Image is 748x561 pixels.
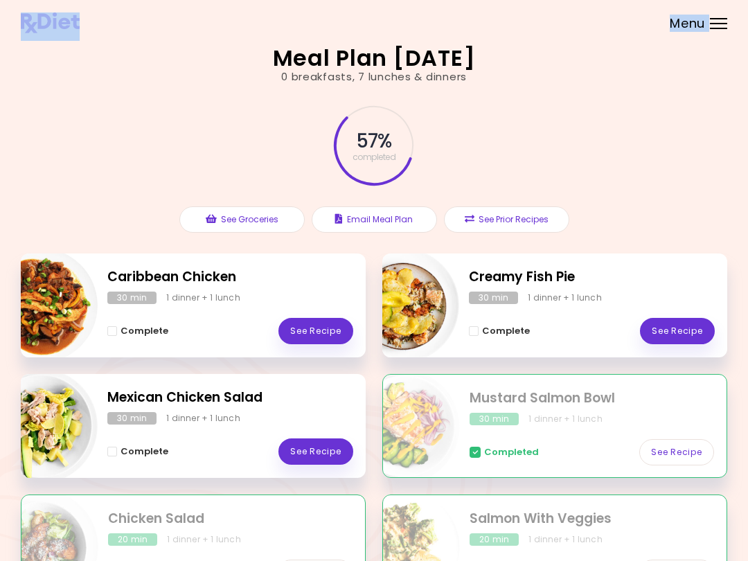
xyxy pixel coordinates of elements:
[121,326,168,337] span: Complete
[166,292,240,304] div: 1 dinner + 1 lunch
[108,533,157,546] div: 20 min
[470,413,519,425] div: 30 min
[469,323,530,339] button: Complete - Creamy Fish Pie
[108,509,353,529] h2: Chicken Salad
[470,533,519,546] div: 20 min
[470,389,714,409] h2: Mustard Salmon Bowl
[166,412,240,425] div: 1 dinner + 1 lunch
[21,12,80,33] img: RxDiet
[107,388,353,408] h2: Mexican Chicken Salad
[107,292,157,304] div: 30 min
[528,292,602,304] div: 1 dinner + 1 lunch
[469,292,518,304] div: 30 min
[670,17,705,30] span: Menu
[640,318,715,344] a: See Recipe - Creamy Fish Pie
[444,206,569,233] button: See Prior Recipes
[312,206,437,233] button: Email Meal Plan
[179,206,305,233] button: See Groceries
[344,248,459,363] img: Info - Creamy Fish Pie
[482,326,530,337] span: Complete
[357,130,391,153] span: 57 %
[107,323,168,339] button: Complete - Caribbean Chicken
[167,533,241,546] div: 1 dinner + 1 lunch
[470,509,714,529] h2: Salmon With Veggies
[107,267,353,287] h2: Caribbean Chicken
[345,369,460,484] img: Info - Mustard Salmon Bowl
[121,446,168,457] span: Complete
[278,318,353,344] a: See Recipe - Caribbean Chicken
[528,413,603,425] div: 1 dinner + 1 lunch
[469,267,715,287] h2: Creamy Fish Pie
[484,447,539,458] span: Completed
[278,438,353,465] a: See Recipe - Mexican Chicken Salad
[353,153,396,161] span: completed
[107,412,157,425] div: 30 min
[107,443,168,460] button: Complete - Mexican Chicken Salad
[639,439,714,465] a: See Recipe - Mustard Salmon Bowl
[528,533,603,546] div: 1 dinner + 1 lunch
[281,69,467,85] div: 0 breakfasts , 7 lunches & dinners
[273,47,476,69] h2: Meal Plan [DATE]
